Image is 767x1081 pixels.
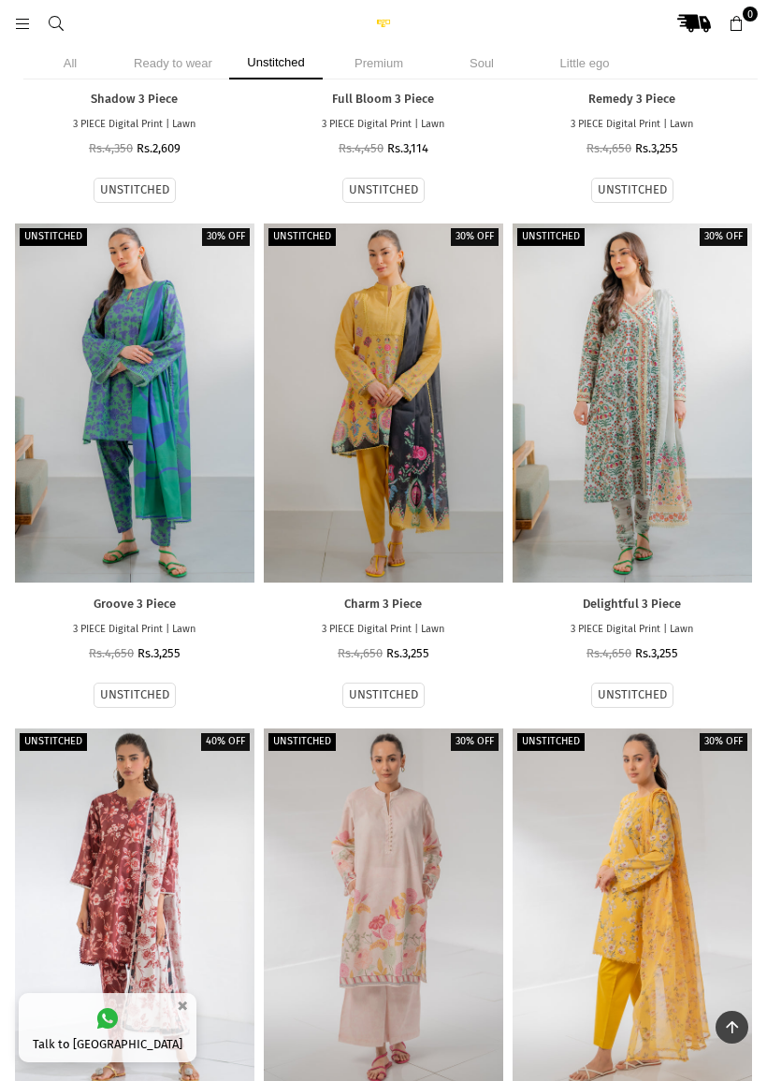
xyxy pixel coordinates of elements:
[349,182,418,198] label: UNSTITCHED
[513,223,752,583] a: Delightful 3 Piece
[586,646,631,660] span: Rs.4,650
[513,92,752,108] a: Remedy 3 Piece
[513,597,752,613] a: Delightful 3 Piece
[435,47,528,79] li: Soul
[365,19,402,27] img: Ego
[19,993,196,1062] a: Talk to [GEOGRAPHIC_DATA]
[338,646,383,660] span: Rs.4,650
[100,687,169,703] label: UNSTITCHED
[513,622,752,638] p: 3 PIECE Digital Print | Lawn
[15,622,254,638] p: 3 PIECE Digital Print | Lawn
[15,597,254,613] a: Groove 3 Piece
[229,47,323,79] li: Unstitched
[264,92,503,108] a: Full Bloom 3 Piece
[6,16,39,30] a: Menu
[268,228,336,246] label: Unstitched
[451,228,499,246] label: 30% off
[332,47,426,79] li: Premium
[201,733,250,751] label: 40% off
[513,117,752,133] p: 3 PIECE Digital Print | Lawn
[586,141,631,155] span: Rs.4,650
[126,47,220,79] li: Ready to wear
[598,687,667,703] label: UNSTITCHED
[100,182,169,198] label: UNSTITCHED
[89,141,133,155] span: Rs.4,350
[15,117,254,133] p: 3 PIECE Digital Print | Lawn
[39,16,73,30] a: Search
[349,687,418,703] label: UNSTITCHED
[700,733,747,751] label: 30% off
[268,733,336,751] label: Unstitched
[171,990,194,1021] button: ×
[339,141,383,155] span: Rs.4,450
[517,228,585,246] label: Unstitched
[635,141,678,155] span: Rs.3,255
[23,47,117,79] li: All
[264,223,503,583] a: Charm 3 Piece
[202,228,250,246] label: 30% off
[15,92,254,108] a: Shadow 3 Piece
[20,733,87,751] label: Unstitched
[386,646,429,660] span: Rs.3,255
[387,141,428,155] span: Rs.3,114
[89,646,134,660] span: Rs.4,650
[264,117,503,133] p: 3 PIECE Digital Print | Lawn
[700,228,747,246] label: 30% off
[137,141,181,155] span: Rs.2,609
[538,47,631,79] li: Little ego
[635,646,678,660] span: Rs.3,255
[743,7,758,22] span: 0
[20,228,87,246] label: Unstitched
[264,622,503,638] p: 3 PIECE Digital Print | Lawn
[451,733,499,751] label: 30% off
[719,7,753,40] a: 0
[517,733,585,751] label: Unstitched
[15,223,254,583] a: Groove 3 Piece
[598,182,667,198] label: UNSTITCHED
[264,597,503,613] a: Charm 3 Piece
[137,646,181,660] span: Rs.3,255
